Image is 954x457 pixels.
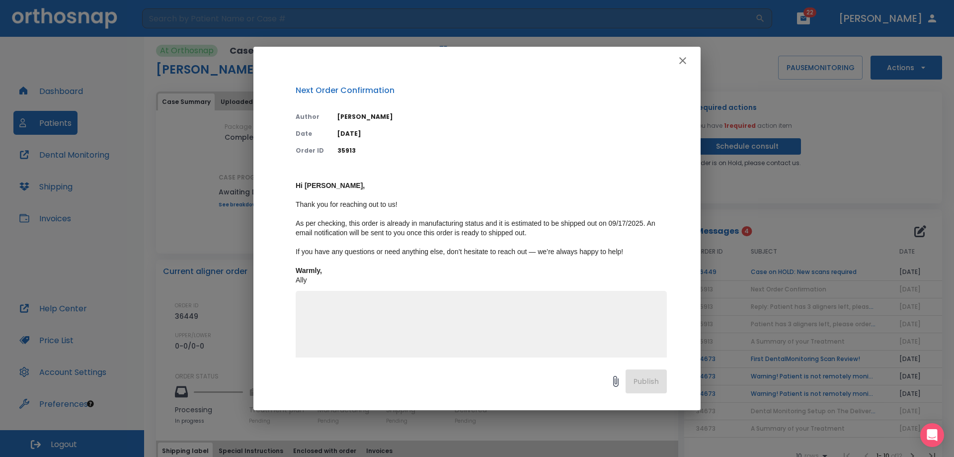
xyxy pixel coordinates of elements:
div: Open Intercom Messenger [920,423,944,447]
p: Author [296,112,325,121]
p: Order ID [296,146,325,155]
p: Date [296,129,325,138]
strong: ​﻿Warmly, [296,267,322,274]
span: ​ ﻿Thank you for reaching out to us! ​ ﻿As per checking, this order is already in manufacturing s... [296,182,657,284]
p: 35913 [337,146,667,155]
p: [PERSON_NAME] [337,112,667,121]
strong: Hi [PERSON_NAME], [296,182,365,189]
p: [DATE] [337,129,667,138]
p: Next Order Confirmation [296,85,667,96]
